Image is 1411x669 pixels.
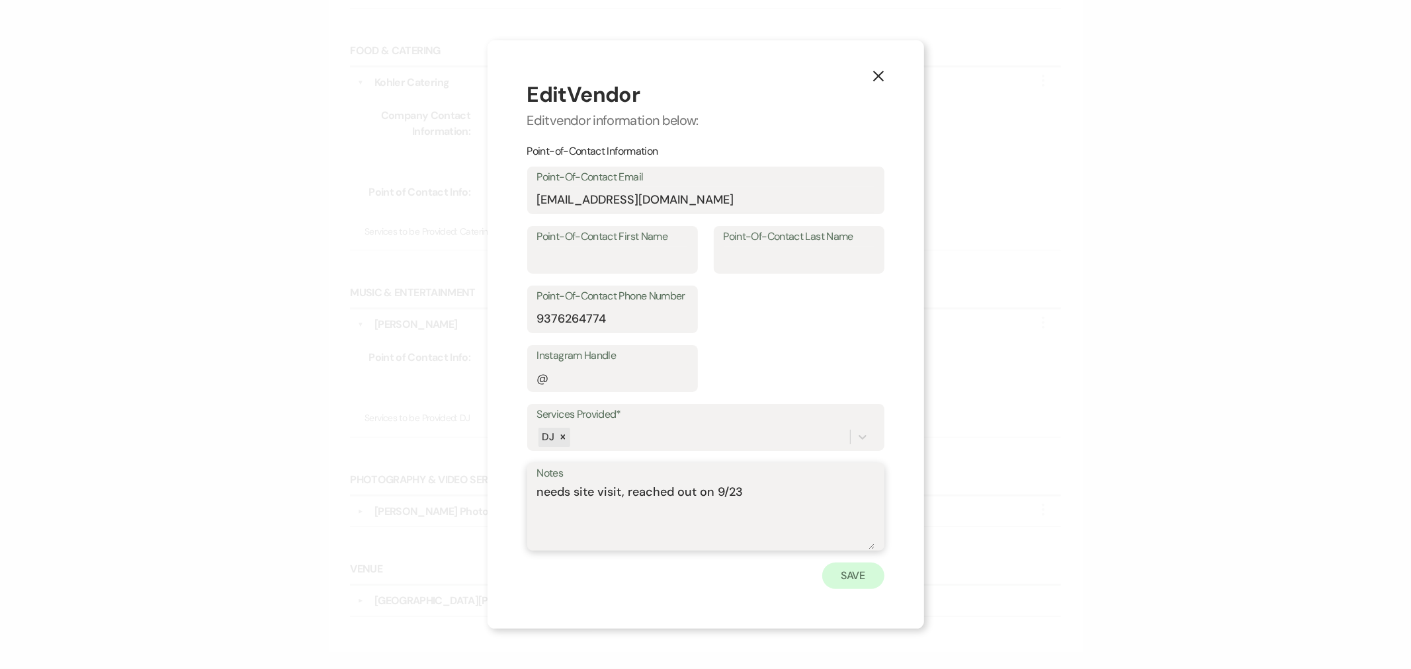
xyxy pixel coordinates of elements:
h2: Edit Vendor [527,80,884,110]
label: Instagram Handle [537,346,688,366]
div: DJ [538,428,556,447]
p: Edit vendor information below: [527,110,884,131]
label: Point-Of-Contact Email [537,168,875,187]
button: Save [822,563,884,589]
h3: Point-of-Contact Information [527,144,884,159]
label: Point-Of-Contact First Name [537,227,688,247]
label: Point-Of-Contact Last Name [724,227,875,247]
label: Notes [537,464,875,483]
label: Services Provided* [537,405,875,424]
textarea: needs site visit, reached out on 9/23 [537,483,875,549]
div: @ [537,370,548,387]
label: Point-Of-Contact Phone Number [537,287,688,306]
